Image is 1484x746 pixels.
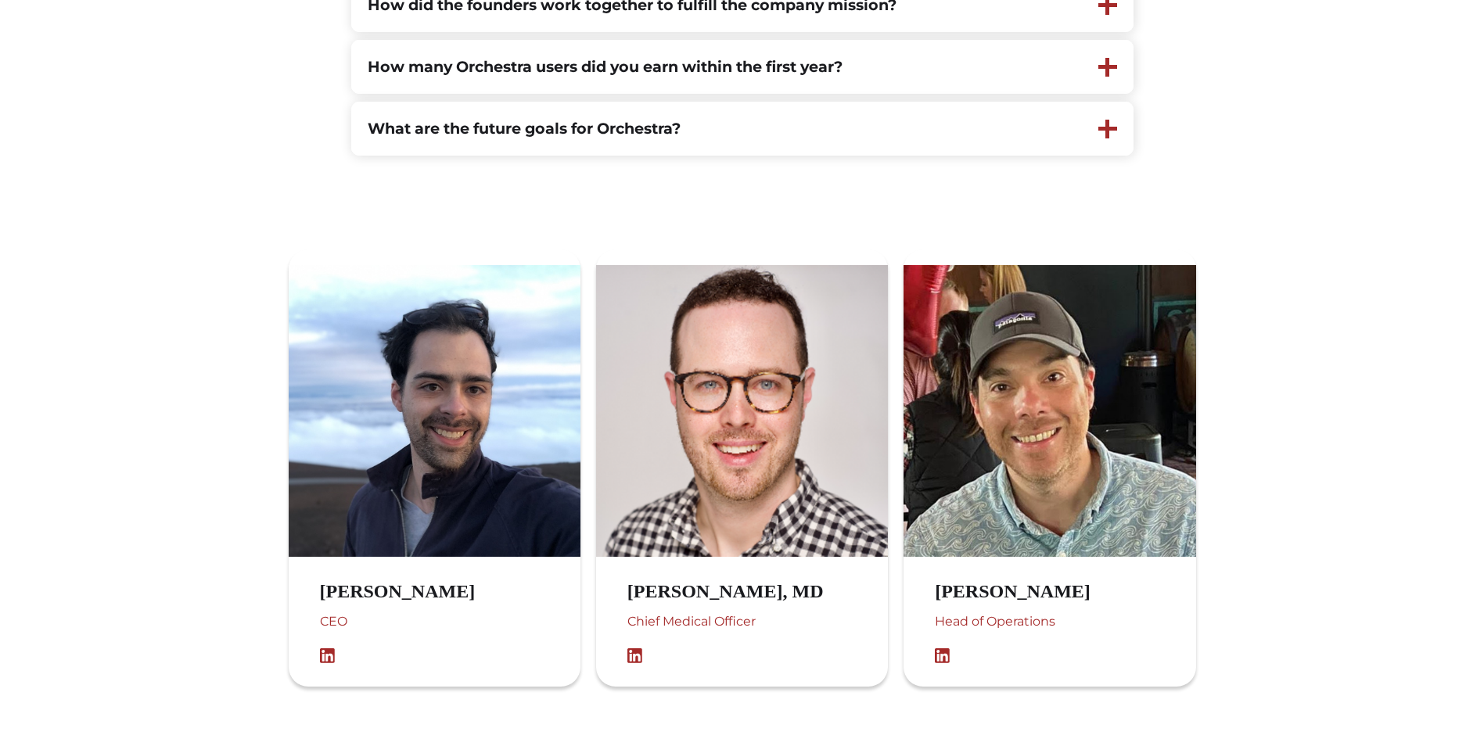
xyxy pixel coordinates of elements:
[627,580,855,603] h3: [PERSON_NAME], MD
[935,580,1122,603] h3: [PERSON_NAME]
[368,119,681,138] strong: What are the future goals for Orchestra?
[320,580,507,603] h3: [PERSON_NAME]
[320,611,507,648] div: CEO
[627,611,855,648] div: Chief Medical Officer
[935,611,1122,648] div: Head of Operations
[368,57,843,76] strong: How many Orchestra users did you earn within the first year?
